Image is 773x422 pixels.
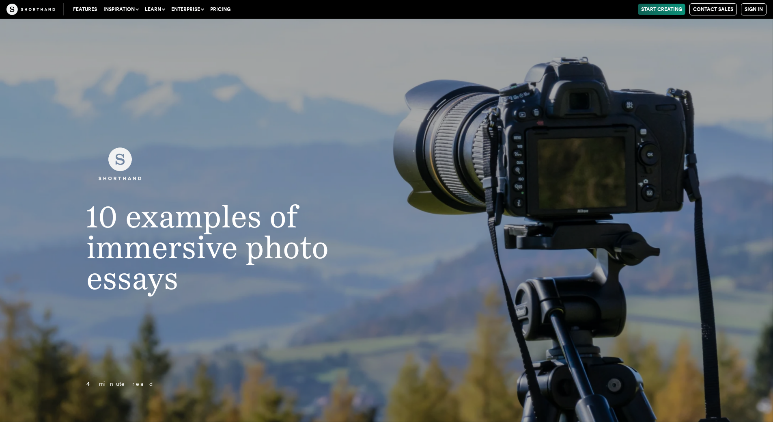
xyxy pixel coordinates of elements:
[70,4,100,15] a: Features
[741,3,767,15] a: Sign in
[100,4,142,15] button: Inspiration
[142,4,168,15] button: Learn
[70,201,439,294] h1: 10 examples of immersive photo essays
[168,4,207,15] button: Enterprise
[6,4,55,15] img: The Craft
[689,3,737,15] a: Contact Sales
[70,379,439,389] p: 4 minute read
[207,4,234,15] a: Pricing
[638,4,685,15] a: Start Creating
